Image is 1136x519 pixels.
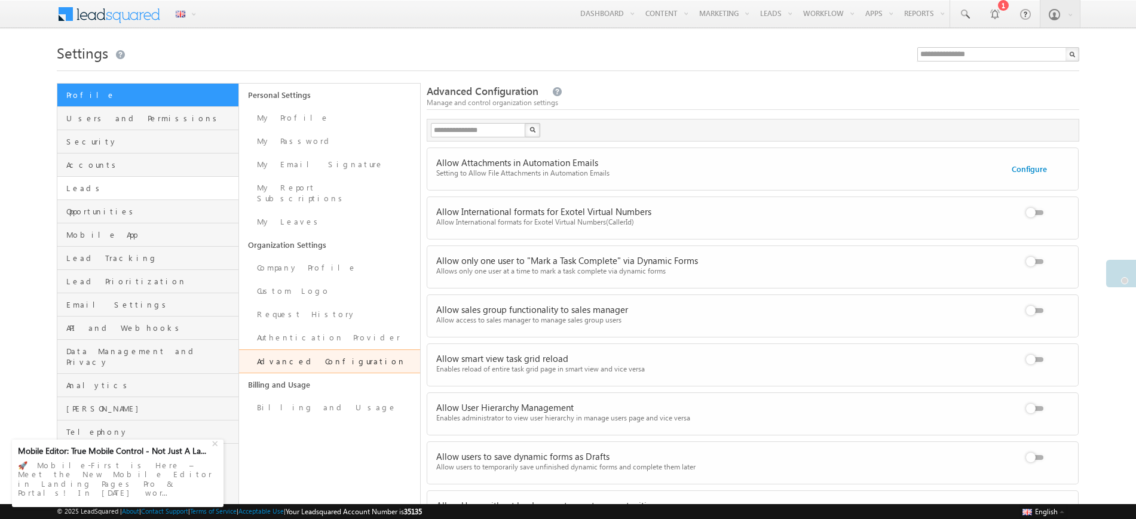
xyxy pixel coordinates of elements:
a: My Leaves [239,210,421,234]
span: API and Webhooks [66,323,235,333]
a: Custom Logo [239,280,421,303]
div: 🚀 Mobile-First is Here – Meet the New Mobile Editor in Landing Pages Pro & Portals! In [DATE] wor... [18,457,218,501]
div: Mobile Editor: True Mobile Control - Not Just A La... [18,446,210,456]
button: English [1019,504,1067,518]
span: Analytics [66,380,235,391]
span: Email Settings [66,299,235,310]
span: Opportunities [66,206,235,217]
a: Authentication Provider [239,326,421,349]
span: Users and Permissions [66,113,235,124]
a: Security [57,130,238,153]
div: Allow User Hierarchy Management [436,402,975,413]
span: Profile [66,90,235,100]
div: Allow Attachments in Automation Emails [436,157,975,168]
a: Acceptable Use [238,507,284,515]
img: Search [529,127,535,133]
div: Allow only one user to "Mark a Task Complete" via Dynamic Forms [436,255,975,266]
a: Accounts [57,153,238,177]
a: Configure [1012,164,1047,174]
span: Lead Tracking [66,253,235,263]
div: Setting to Allow File Attachments in Automation Emails [436,168,975,179]
span: Leads [66,183,235,194]
a: Leads [57,177,238,200]
div: Allows only one user at a time to mark a task complete via dynamic forms [436,266,975,277]
div: Manage and control organization settings [427,97,1079,108]
span: Security [66,136,235,147]
a: Opportunities [57,200,238,223]
div: Allow users to temporarily save unfinished dynamic forms and complete them later [436,462,975,472]
a: Contact Support [141,507,188,515]
span: Data Management and Privacy [66,346,235,367]
a: Analytics [57,374,238,397]
span: 35135 [404,507,422,516]
a: Profile [57,84,238,107]
a: Organization Settings [239,234,421,256]
a: About [122,507,139,515]
a: Email Settings [57,293,238,317]
a: Billing and Usage [239,396,421,419]
span: Mobile App [66,229,235,240]
a: Telephony [57,420,238,444]
span: © 2025 LeadSquared | | | | | [57,506,422,517]
div: Allow smart view task grid reload [436,353,975,364]
a: API and Webhooks [57,317,238,340]
span: Telephony [66,426,235,437]
a: My Email Signature [239,153,421,176]
a: My Report Subscriptions [239,176,421,210]
a: Lead Tracking [57,247,238,270]
span: Settings [57,43,108,62]
div: + [209,435,223,450]
div: Allow Users without lead access to create opportunities [436,500,975,511]
a: [PERSON_NAME] [57,397,238,420]
a: Billing and Usage [239,373,421,396]
div: Allow sales group functionality to sales manager [436,304,975,315]
span: Advanced Configuration [427,84,538,98]
div: Allow users to save dynamic forms as Drafts [436,451,975,462]
a: My Password [239,130,421,153]
a: Personal Settings [239,84,421,106]
a: Terms of Service [190,507,237,515]
a: Company Profile [239,256,421,280]
div: Allow International formats for Exotel Virtual Numbers(CallerId) [436,217,975,228]
div: Enables reload of entire task grid page in smart view and vice versa [436,364,975,374]
span: English [1035,507,1058,516]
div: Allow access to sales manager to manage sales group users [436,315,975,325]
span: Your Leadsquared Account Number is [286,507,422,516]
a: Data Management and Privacy [57,340,238,374]
a: Request History [239,303,421,326]
div: Enables administrator to view user hierarchy in manage users page and vice versa [436,413,975,423]
span: Lead Prioritization [66,276,235,287]
span: Accounts [66,159,235,170]
a: Mobile App [57,223,238,247]
a: Lead Prioritization [57,270,238,293]
a: My Profile [239,106,421,130]
span: [PERSON_NAME] [66,403,235,414]
a: Users and Permissions [57,107,238,130]
div: Allow International formats for Exotel Virtual Numbers [436,206,975,217]
a: Advanced Configuration [239,349,421,373]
